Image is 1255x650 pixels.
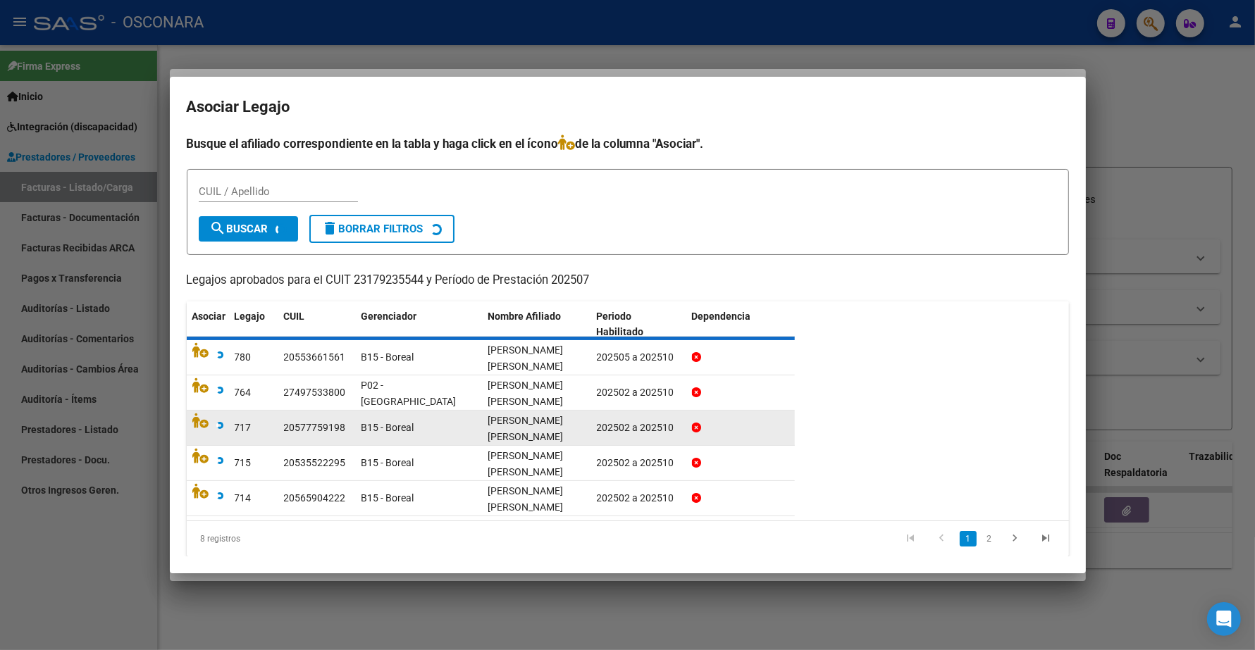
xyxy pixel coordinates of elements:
span: Gerenciador [361,311,417,322]
span: B15 - Boreal [361,422,414,433]
div: 202502 a 202510 [597,490,681,506]
span: Nombre Afiliado [488,311,562,322]
datatable-header-cell: Legajo [229,301,278,348]
span: RODRIGUEZ LUDMILA MAILEN GUADALUPE [488,380,564,407]
datatable-header-cell: Dependencia [686,301,795,348]
a: go to first page [898,531,925,546]
span: B15 - Boreal [361,457,414,468]
h4: Busque el afiliado correspondiente en la tabla y haga click en el ícono de la columna "Asociar". [187,135,1069,153]
div: 202502 a 202510 [597,385,681,401]
span: 714 [235,492,252,504]
span: B15 - Boreal [361,492,414,504]
p: Legajos aprobados para el CUIT 23179235544 y Período de Prestación 202507 [187,272,1069,289]
datatable-header-cell: Periodo Habilitado [591,301,686,348]
h2: Asociar Legajo [187,94,1069,120]
span: Legajo [235,311,266,322]
a: go to previous page [929,531,956,546]
span: Dependencia [692,311,751,322]
a: go to last page [1033,531,1060,546]
span: P02 - [GEOGRAPHIC_DATA] [361,380,457,407]
mat-icon: search [210,220,227,237]
span: 715 [235,457,252,468]
span: CUIL [284,311,305,322]
li: page 1 [958,527,979,551]
div: 20577759198 [284,420,346,436]
li: page 2 [979,527,1000,551]
span: 764 [235,387,252,398]
div: 20535522295 [284,455,346,471]
div: 202502 a 202510 [597,455,681,471]
span: Borrar Filtros [322,223,424,235]
a: go to next page [1002,531,1029,546]
span: MARTINEZ BASTIAS JUAN CRUZ [488,450,564,477]
datatable-header-cell: Nombre Afiliado [483,301,591,348]
div: 202505 a 202510 [597,349,681,365]
span: Asociar [192,311,226,322]
span: ARACENA ZARATE CIRO BENJAMIN [488,344,564,372]
a: 2 [981,531,998,546]
div: 20565904222 [284,490,346,506]
div: 20553661561 [284,349,346,365]
mat-icon: delete [322,220,339,237]
datatable-header-cell: CUIL [278,301,356,348]
span: Buscar [210,223,268,235]
span: 717 [235,422,252,433]
span: Periodo Habilitado [597,311,644,338]
span: 780 [235,351,252,363]
span: CHAVERO IBAÑEZ SALVADOR IGNACIO [488,415,564,442]
div: 27497533800 [284,385,346,401]
div: 202502 a 202510 [597,420,681,436]
div: Open Intercom Messenger [1207,602,1241,636]
span: B15 - Boreal [361,351,414,363]
datatable-header-cell: Gerenciador [356,301,483,348]
button: Buscar [199,216,298,242]
span: OROSCO AGUILERA GAEL FRANCISCO [488,485,564,513]
a: 1 [960,531,977,546]
datatable-header-cell: Asociar [187,301,229,348]
button: Borrar Filtros [309,215,455,243]
div: 8 registros [187,521,361,556]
